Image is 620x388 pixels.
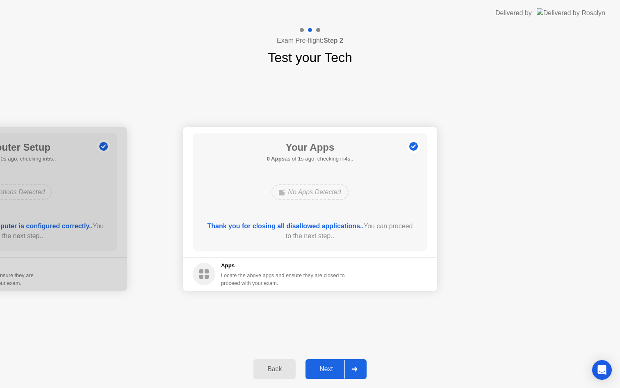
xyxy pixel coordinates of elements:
[267,140,353,155] h1: Your Apps
[305,359,367,379] button: Next
[495,8,532,18] div: Delivered by
[267,156,285,162] b: 0 Apps
[205,221,416,241] div: You can proceed to the next step..
[207,223,364,230] b: Thank you for closing all disallowed applications..
[324,37,343,44] b: Step 2
[256,365,293,373] div: Back
[592,360,612,380] div: Open Intercom Messenger
[277,36,343,46] h4: Exam Pre-flight:
[308,365,344,373] div: Next
[267,155,353,163] h5: as of 1s ago, checking in4s..
[221,271,345,287] div: Locate the above apps and ensure they are closed to proceed with your exam.
[268,48,352,67] h1: Test your Tech
[253,359,296,379] button: Back
[221,262,345,270] h5: Apps
[271,184,348,200] div: No Apps Detected
[537,8,605,18] img: Delivered by Rosalyn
